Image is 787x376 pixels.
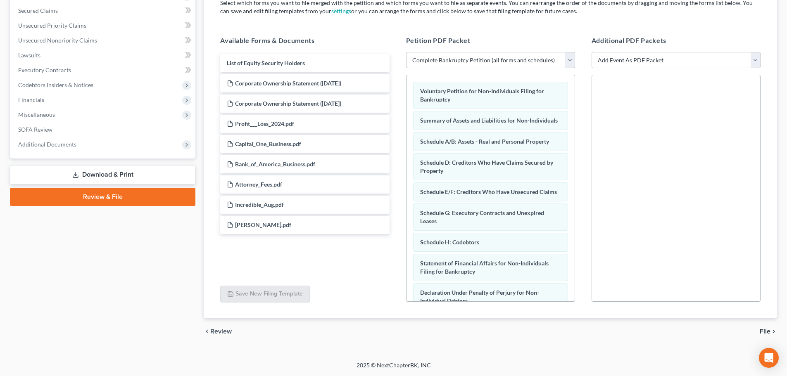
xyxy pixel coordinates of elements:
[420,87,544,103] span: Voluntary Petition for Non-Individuals Filing for Bankruptcy
[18,22,86,29] span: Unsecured Priority Claims
[592,35,761,45] h5: Additional PDF Packets
[420,289,539,304] span: Declaration Under Penalty of Perjury for Non-Individual Debtors
[235,120,294,127] span: Profit___Loss_2024.pdf
[235,181,282,188] span: Attorney_Fees.pdf
[12,18,195,33] a: Unsecured Priority Claims
[18,141,76,148] span: Additional Documents
[18,111,55,118] span: Miscellaneous
[420,239,479,246] span: Schedule H: Codebtors
[420,209,544,225] span: Schedule G: Executory Contracts and Unexpired Leases
[420,188,557,195] span: Schedule E/F: Creditors Who Have Unsecured Claims
[420,159,553,174] span: Schedule D: Creditors Who Have Claims Secured by Property
[235,221,291,228] span: [PERSON_NAME].pdf
[158,361,629,376] div: 2025 © NextChapterBK, INC
[210,328,232,335] span: Review
[18,96,44,103] span: Financials
[420,138,549,145] span: Schedule A/B: Assets - Real and Personal Property
[12,122,195,137] a: SOFA Review
[770,328,777,335] i: chevron_right
[227,59,305,66] span: List of Equity Security Holders
[18,126,52,133] span: SOFA Review
[220,35,389,45] h5: Available Forms & Documents
[235,201,284,208] span: Incredible_Aug.pdf
[235,161,315,168] span: Bank_of_America_Business.pdf
[18,81,93,88] span: Codebtors Insiders & Notices
[204,328,240,335] button: chevron_left Review
[12,48,195,63] a: Lawsuits
[12,63,195,78] a: Executory Contracts
[220,286,310,303] button: Save New Filing Template
[406,36,471,44] span: Petition PDF Packet
[204,328,210,335] i: chevron_left
[18,52,40,59] span: Lawsuits
[18,7,58,14] span: Secured Claims
[420,117,558,124] span: Summary of Assets and Liabilities for Non-Individuals
[12,3,195,18] a: Secured Claims
[759,348,779,368] div: Open Intercom Messenger
[12,33,195,48] a: Unsecured Nonpriority Claims
[760,328,770,335] span: File
[420,260,549,275] span: Statement of Financial Affairs for Non-Individuals Filing for Bankruptcy
[18,37,97,44] span: Unsecured Nonpriority Claims
[331,7,351,14] a: settings
[18,66,71,73] span: Executory Contracts
[235,140,301,147] span: Capital_One_Business.pdf
[235,80,341,87] span: Corporate Ownership Statement ([DATE])
[235,100,341,107] span: Corporate Ownership Statement ([DATE])
[10,165,195,184] a: Download & Print
[10,188,195,206] a: Review & File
